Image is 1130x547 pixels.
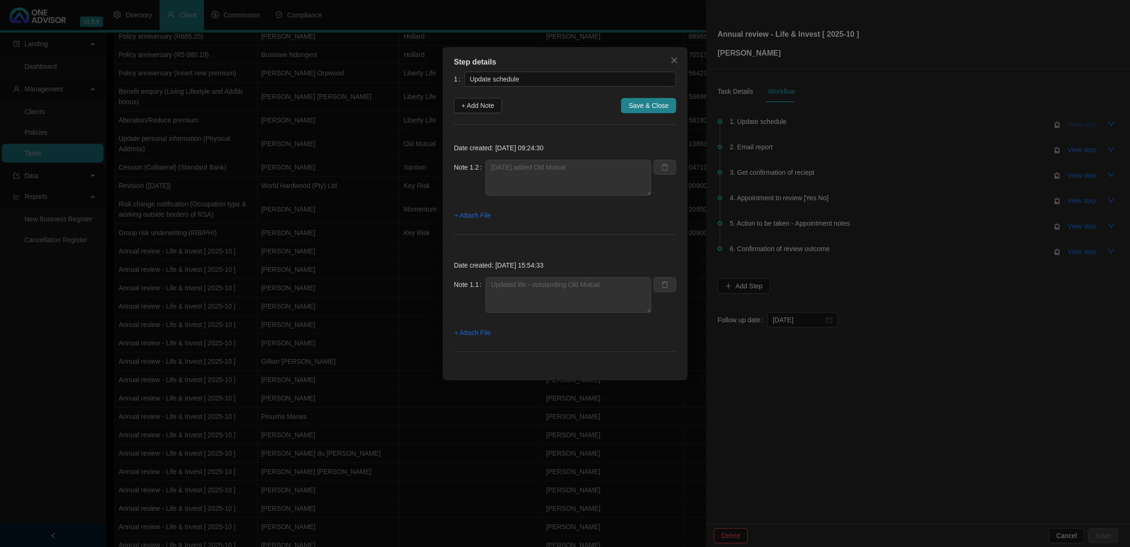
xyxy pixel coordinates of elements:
[670,57,678,64] span: close
[454,210,491,220] span: + Attach File
[454,277,485,292] label: Note 1.1
[621,98,676,113] button: Save & Close
[454,327,491,338] span: + Attach File
[485,160,651,196] textarea: [DATE] added Old Mutual
[454,325,491,340] button: + Attach File
[454,208,491,223] button: + Attach File
[454,260,676,270] p: Date created: [DATE] 15:54:33
[454,160,485,175] label: Note 1.2
[454,72,464,87] label: 1
[454,98,502,113] button: + Add Note
[667,53,682,68] button: Close
[485,277,651,313] textarea: Updated life - outstanding Old Mutual
[629,100,669,111] span: Save & Close
[454,143,676,153] p: Date created: [DATE] 09:24:30
[454,57,676,68] div: Step details
[461,100,494,111] span: + Add Note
